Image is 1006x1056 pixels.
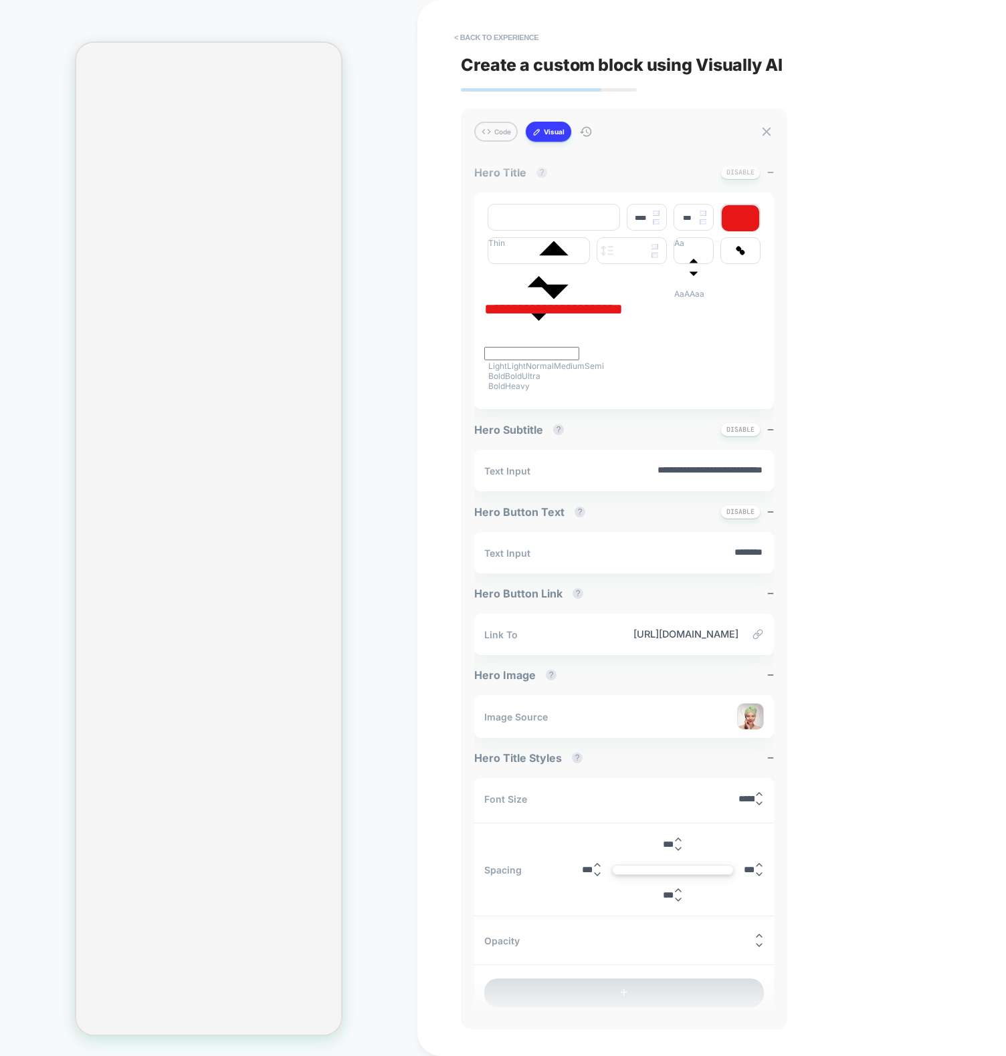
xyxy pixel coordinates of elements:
[517,271,525,281] button: Strike
[531,628,738,640] span: [URL][DOMAIN_NAME]
[474,751,589,765] span: Hero Title Styles
[474,122,518,142] button: Code
[474,166,554,179] span: Hero Title
[484,935,520,946] span: Opacity
[484,978,764,1007] button: +
[674,238,713,299] span: transform
[720,505,761,519] button: Disable
[484,465,530,477] span: Text Input
[700,219,706,225] img: down
[573,588,583,599] button: ?
[653,211,660,216] img: up
[484,793,527,805] span: Font Size
[484,629,518,640] span: Link To
[532,271,540,281] button: Ordered list
[651,253,658,258] img: down
[461,55,963,75] span: Create a custom block using Visually AI
[720,422,761,436] button: Disable
[651,244,658,249] img: up
[526,122,571,142] button: Visual
[546,271,555,281] button: Bullet list
[488,238,604,391] span: fontWeight
[474,587,590,600] span: Hero Button Link
[474,668,563,682] span: Hero Image
[653,219,660,225] img: down
[484,864,522,876] span: Spacing
[553,424,564,435] button: ?
[484,547,530,559] span: Text Input
[575,507,585,517] button: ?
[474,423,571,436] span: Hero Subtitle
[572,753,583,763] button: ?
[502,271,510,281] button: Underline
[488,271,496,281] button: Italic
[700,211,706,216] img: up
[546,670,557,680] button: ?
[601,245,613,256] img: line height
[474,505,592,519] span: Hero Button Text
[561,271,569,281] button: Right to Left
[484,711,548,722] span: Image Source
[536,167,547,178] button: ?
[447,27,545,48] button: < Back to experience
[720,165,761,179] button: Disable
[737,703,764,730] img: preview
